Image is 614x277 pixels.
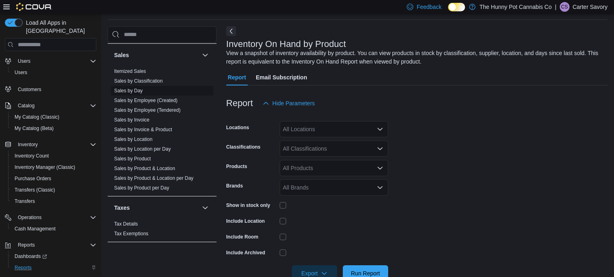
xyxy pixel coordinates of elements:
p: The Hunny Pot Cannabis Co [480,2,552,12]
input: Dark Mode [448,3,465,11]
p: Carter Savory [573,2,608,12]
span: Operations [15,213,96,222]
a: Sales by Employee (Tendered) [114,107,181,113]
span: Customers [15,84,96,94]
span: CS [561,2,568,12]
h3: Sales [114,51,129,59]
button: Hide Parameters [259,95,318,111]
span: Inventory [15,140,96,149]
button: Sales [200,50,210,60]
a: Sales by Product & Location [114,166,175,171]
span: Cash Management [15,226,55,232]
a: Cash Management [11,224,59,234]
a: Itemized Sales [114,68,146,74]
a: Sales by Day [114,88,143,94]
span: Sales by Day [114,87,143,94]
span: Load All Apps in [GEOGRAPHIC_DATA] [23,19,96,35]
button: Catalog [15,101,38,111]
span: Purchase Orders [15,175,51,182]
button: Inventory [2,139,100,150]
label: Include Archived [226,249,265,256]
span: My Catalog (Classic) [15,114,59,120]
label: Products [226,163,247,170]
span: Tax Exemptions [114,230,149,237]
button: Customers [2,83,100,95]
span: Users [18,58,30,64]
span: Users [15,69,27,76]
span: Transfers (Classic) [15,187,55,193]
span: Feedback [416,3,441,11]
span: Transfers [11,196,96,206]
button: Users [2,55,100,67]
button: Users [8,67,100,78]
a: My Catalog (Classic) [11,112,63,122]
button: Open list of options [377,126,383,132]
span: Inventory Manager (Classic) [15,164,75,170]
span: Dashboards [11,251,96,261]
button: Purchase Orders [8,173,100,184]
span: Transfers [15,198,35,205]
a: Reports [11,263,35,273]
button: Operations [2,212,100,223]
span: Sales by Product [114,156,151,162]
span: Users [15,56,96,66]
button: Catalog [2,100,100,111]
button: My Catalog (Classic) [8,111,100,123]
span: Purchase Orders [11,174,96,183]
button: Taxes [114,204,199,212]
span: Catalog [18,102,34,109]
div: Taxes [108,219,217,242]
a: Sales by Product per Day [114,185,169,191]
a: Dashboards [11,251,50,261]
button: Open list of options [377,145,383,152]
a: Sales by Product [114,156,151,162]
a: Sales by Location per Day [114,146,171,152]
button: Taxes [200,203,210,213]
a: Inventory Count [11,151,52,161]
button: Cash Management [8,223,100,234]
button: Open list of options [377,184,383,191]
span: Hide Parameters [272,99,315,107]
a: Tax Details [114,221,138,227]
div: Carter Savory [560,2,569,12]
button: Transfers [8,196,100,207]
span: Email Subscription [256,69,307,85]
span: Reports [11,263,96,273]
a: Sales by Product & Location per Day [114,175,193,181]
span: Inventory Manager (Classic) [11,162,96,172]
span: My Catalog (Classic) [11,112,96,122]
label: Show in stock only [226,202,270,209]
a: Sales by Location [114,136,153,142]
label: Brands [226,183,243,189]
a: Purchase Orders [11,174,55,183]
button: Inventory Count [8,150,100,162]
span: Sales by Classification [114,78,163,84]
label: Include Room [226,234,258,240]
h3: Inventory On Hand by Product [226,39,346,49]
span: Report [228,69,246,85]
a: Sales by Employee (Created) [114,98,178,103]
a: Sales by Invoice & Product [114,127,172,132]
span: Inventory Count [15,153,49,159]
span: Customers [18,86,41,93]
span: Sales by Employee (Created) [114,97,178,104]
span: Cash Management [11,224,96,234]
button: Open list of options [377,165,383,171]
span: Reports [18,242,35,248]
span: Dashboards [15,253,47,260]
a: Tax Exemptions [114,231,149,237]
button: Reports [15,240,38,250]
button: Sales [114,51,199,59]
label: Locations [226,124,249,131]
a: Sales by Invoice [114,117,149,123]
a: Users [11,68,30,77]
span: My Catalog (Beta) [15,125,54,132]
span: Reports [15,264,32,271]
